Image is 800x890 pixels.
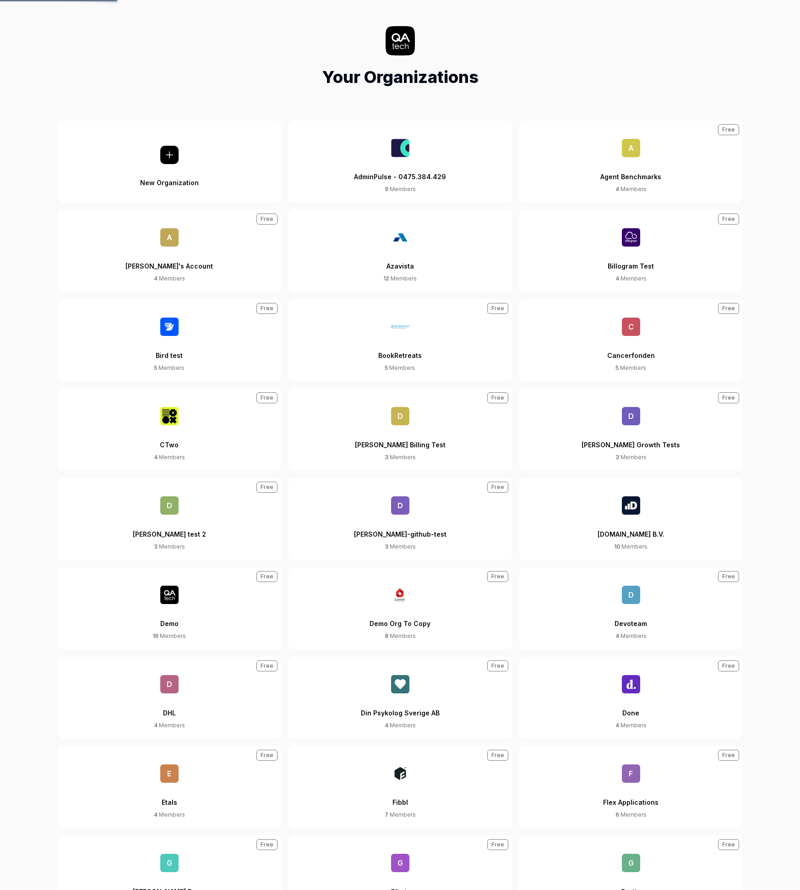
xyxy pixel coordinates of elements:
div: Devoteam [615,604,647,632]
img: BookRetreats Logo [391,318,409,336]
div: Free [487,392,508,403]
span: 4 [615,722,619,729]
img: AdminPulse - 0475.384.429 Logo [391,139,409,157]
button: Done4 MembersFree [519,657,743,739]
a: DDHL4 MembersFree [58,657,281,739]
a: Fibbl LogoFibbl7 MembersFree [288,746,512,828]
span: 4 [615,186,619,192]
span: 3 [385,454,388,461]
span: 7 [385,811,388,818]
div: Free [256,839,278,850]
div: Members [614,543,648,551]
div: Free [487,660,508,671]
div: Members [385,185,416,193]
a: Billogram Test LogoBillogram Test4 MembersFree [519,210,743,292]
div: Members [615,811,647,819]
div: Members [615,632,647,640]
a: Done LogoDone4 MembersFree [519,657,743,739]
div: [PERSON_NAME]'s Account [125,247,213,275]
div: CTwo [160,425,179,453]
div: Free [718,571,739,582]
div: Free [256,214,278,225]
div: Din Psykolog Sverige AB [361,693,440,721]
div: Members [154,453,185,461]
div: Members [154,721,185,730]
a: Dealroom.co B.V. Logo[DOMAIN_NAME] B.V.10 Members [519,478,743,560]
span: D [622,407,640,425]
div: Members [615,721,647,730]
div: Free [256,303,278,314]
span: 12 [383,275,389,282]
span: D [391,407,409,425]
a: Azavista LogoAzavista12 Members [288,210,512,292]
div: Azavista [386,247,414,275]
button: BookRetreats5 MembersFree [288,299,512,381]
span: 4 [154,811,158,818]
div: AdminPulse - 0475.384.429 [354,157,446,185]
span: d [391,496,409,515]
div: Free [256,482,278,493]
button: A[PERSON_NAME]'s Account4 MembersFree [58,210,281,292]
span: 5 [615,364,619,371]
div: Members [383,275,417,283]
div: Free [718,660,739,671]
div: Members [154,275,185,283]
div: Free [718,214,739,225]
div: Fibbl [392,783,408,811]
span: 3 [385,543,388,550]
div: Free [487,750,508,761]
div: Members [152,632,186,640]
img: Azavista Logo [391,228,409,247]
div: Members [154,811,185,819]
button: d[PERSON_NAME] test 23 MembersFree [58,478,281,560]
button: Billogram Test4 MembersFree [519,210,743,292]
span: 4 [154,722,158,729]
h1: Your Organizations [322,65,479,89]
span: G [391,854,409,872]
img: Done Logo [622,675,640,693]
span: 4 [154,454,158,461]
span: 4 [615,275,619,282]
div: Free [256,750,278,761]
div: Free [718,750,739,761]
img: Dealroom.co B.V. Logo [622,496,640,515]
div: Members [385,364,415,372]
div: Demo [160,604,179,632]
div: Flex Applications [603,783,659,811]
div: Demo Org To Copy [370,604,430,632]
span: 16 [152,632,158,639]
div: Free [487,839,508,850]
button: EEtals4 MembersFree [58,746,281,828]
button: D[PERSON_NAME] Growth Tests3 MembersFree [519,389,743,471]
div: Agent Benchmarks [600,157,661,185]
span: 4 [385,722,388,729]
div: Members [385,453,416,461]
div: Members [615,275,647,283]
img: Demo Org To Copy Logo [391,586,409,604]
button: D[PERSON_NAME] Billing Test3 MembersFree [288,389,512,471]
button: AAgent Benchmarks4 MembersFree [519,121,743,203]
div: [PERSON_NAME]-github-test [354,515,446,543]
span: A [622,139,640,157]
button: CCancerfonden5 MembersFree [519,299,743,381]
div: Members [615,453,647,461]
div: [PERSON_NAME] Billing Test [355,425,446,453]
button: AdminPulse - 0475.384.4299 Members [288,121,512,203]
div: BookRetreats [378,336,422,364]
div: Free [256,392,278,403]
div: Members [615,364,646,372]
div: Free [256,571,278,582]
div: Done [622,693,639,721]
button: DDevoteam4 MembersFree [519,567,743,649]
span: D [622,586,640,604]
div: Members [615,185,647,193]
span: 4 [615,632,619,639]
img: Bird test Logo [160,318,179,336]
img: Fibbl Logo [391,764,409,783]
div: Bird test [156,336,183,364]
div: Free [487,571,508,582]
div: Members [385,721,416,730]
